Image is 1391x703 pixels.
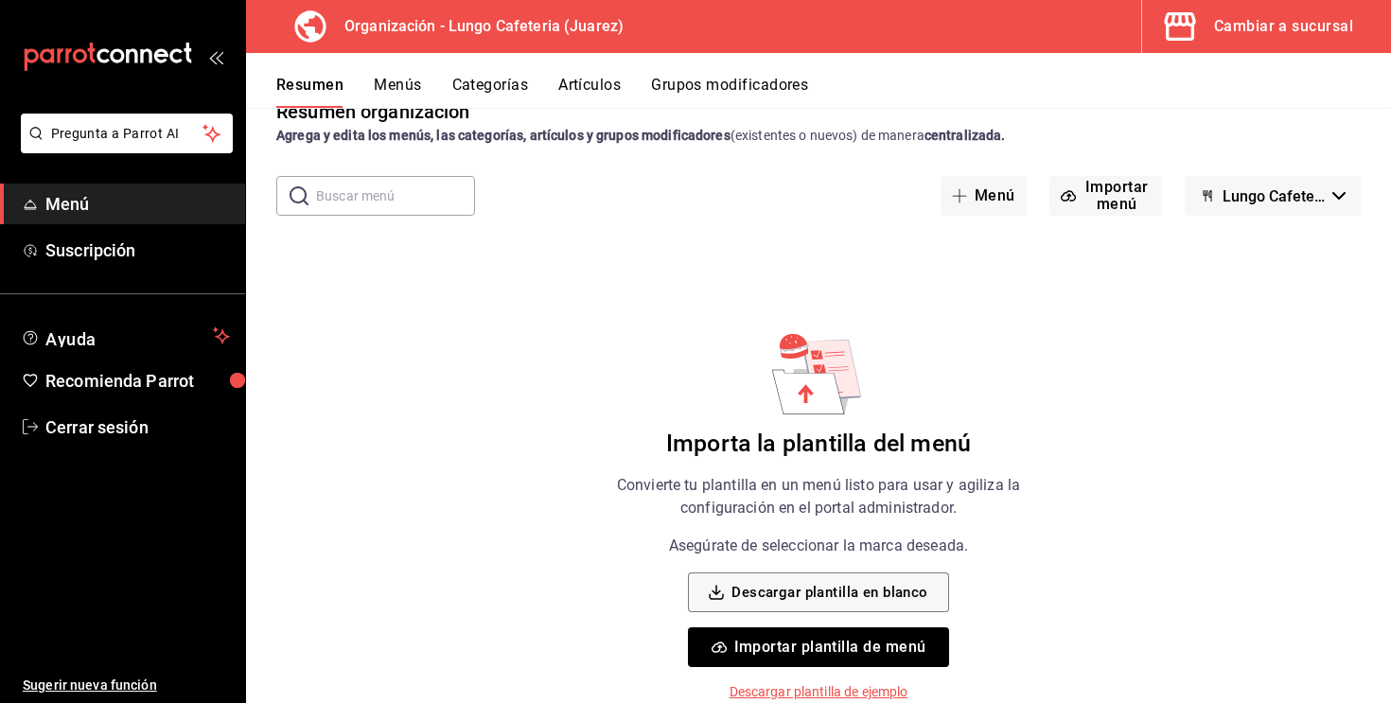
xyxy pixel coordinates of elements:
[1214,13,1353,40] div: Cambiar a sucursal
[45,237,230,263] span: Suscripción
[941,176,1027,216] button: Menú
[666,430,971,459] h6: Importa la plantilla del menú
[276,97,470,126] div: Resumen organización
[45,191,230,217] span: Menú
[276,76,343,108] button: Resumen
[21,114,233,153] button: Pregunta a Parrot AI
[1049,176,1162,216] button: Importar menú
[276,126,1361,146] div: (existentes o nuevos) de manera
[329,15,624,38] h3: Organización - Lungo Cafeteria (Juarez)
[23,676,230,695] span: Sugerir nueva función
[51,124,203,144] span: Pregunta a Parrot AI
[452,76,529,108] button: Categorías
[208,49,223,64] button: open_drawer_menu
[580,474,1057,519] p: Convierte tu plantilla en un menú listo para usar y agiliza la configuración en el portal adminis...
[45,325,205,347] span: Ayuda
[1185,176,1361,216] button: Lungo Cafeteria - Borrador
[688,627,948,667] button: Importar plantilla de menú
[924,128,1006,143] strong: centralizada.
[374,76,421,108] button: Menús
[651,76,808,108] button: Grupos modificadores
[730,682,908,702] p: Descargar plantilla de ejemplo
[669,535,968,557] p: Asegúrate de seleccionar la marca deseada.
[45,414,230,440] span: Cerrar sesión
[276,128,731,143] strong: Agrega y edita los menús, las categorías, artículos y grupos modificadores
[13,137,233,157] a: Pregunta a Parrot AI
[276,76,1391,108] div: navigation tabs
[558,76,621,108] button: Artículos
[316,177,475,215] input: Buscar menú
[688,572,948,612] button: Descargar plantilla en blanco
[1223,187,1325,205] span: Lungo Cafeteria - Borrador
[45,368,230,394] span: Recomienda Parrot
